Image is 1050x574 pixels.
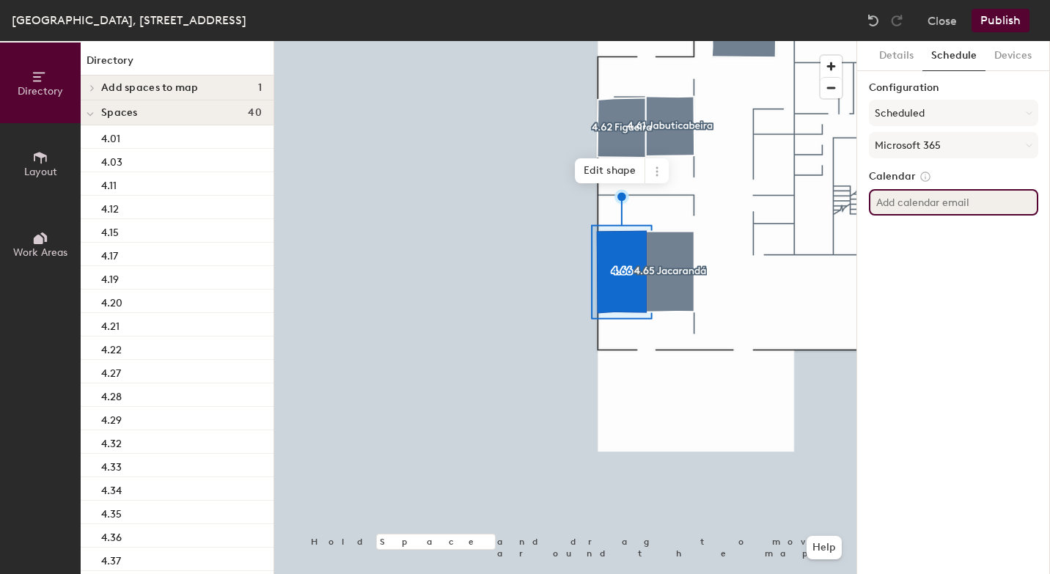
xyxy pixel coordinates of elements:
[101,480,122,497] p: 4.34
[101,82,199,94] span: Add spaces to map
[922,41,985,71] button: Schedule
[101,269,119,286] p: 4.19
[258,82,262,94] span: 1
[101,128,120,145] p: 4.01
[101,410,122,427] p: 4.29
[869,132,1038,158] button: Microsoft 365
[24,166,57,178] span: Layout
[889,13,904,28] img: Redo
[101,363,121,380] p: 4.27
[807,536,842,559] button: Help
[81,53,273,76] h1: Directory
[101,551,121,567] p: 4.37
[101,339,122,356] p: 4.22
[101,246,118,262] p: 4.17
[101,175,117,192] p: 4.11
[575,158,645,183] span: Edit shape
[869,189,1038,216] input: Add calendar email
[869,170,1038,183] label: Calendar
[869,82,1038,94] label: Configuration
[101,152,122,169] p: 4.03
[101,316,120,333] p: 4.21
[101,386,122,403] p: 4.28
[101,199,119,216] p: 4.12
[12,11,246,29] div: [GEOGRAPHIC_DATA], [STREET_ADDRESS]
[985,41,1040,71] button: Devices
[972,9,1029,32] button: Publish
[870,41,922,71] button: Details
[18,85,63,97] span: Directory
[101,504,122,520] p: 4.35
[101,222,119,239] p: 4.15
[866,13,881,28] img: Undo
[928,9,957,32] button: Close
[101,292,122,309] p: 4.20
[101,527,122,544] p: 4.36
[248,107,262,119] span: 40
[869,100,1038,126] button: Scheduled
[101,457,122,474] p: 4.33
[101,433,122,450] p: 4.32
[13,246,67,259] span: Work Areas
[101,107,138,119] span: Spaces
